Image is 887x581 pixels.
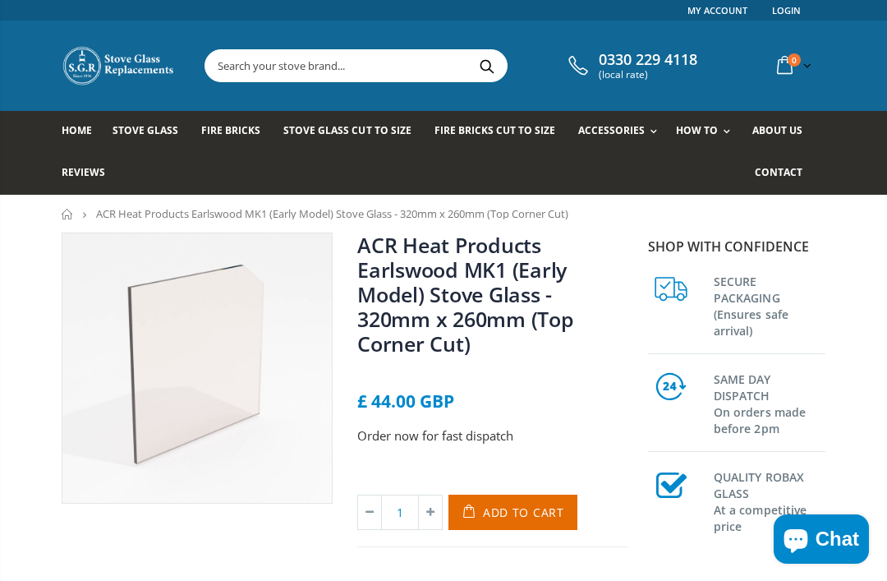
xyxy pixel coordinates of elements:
[113,111,191,153] a: Stove Glass
[62,111,104,153] a: Home
[201,111,273,153] a: Fire Bricks
[448,495,577,530] button: Add to Cart
[752,123,802,137] span: About us
[434,123,555,137] span: Fire Bricks Cut To Size
[788,53,801,67] span: 0
[434,111,568,153] a: Fire Bricks Cut To Size
[113,123,178,137] span: Stove Glass
[283,123,411,137] span: Stove Glass Cut To Size
[62,123,92,137] span: Home
[357,231,574,357] a: ACR Heat Products Earlswood MK1 (Early Model) Stove Glass - 320mm x 260mm (Top Corner Cut)
[205,50,658,81] input: Search your stove brand...
[714,466,825,535] h3: QUALITY ROBAX GLASS At a competitive price
[62,153,117,195] a: Reviews
[96,206,568,221] span: ACR Heat Products Earlswood MK1 (Early Model) Stove Glass - 320mm x 260mm (Top Corner Cut)
[62,209,74,219] a: Home
[676,123,718,137] span: How To
[201,123,260,137] span: Fire Bricks
[578,111,665,153] a: Accessories
[468,50,505,81] button: Search
[62,45,177,86] img: Stove Glass Replacement
[357,427,628,445] p: Order now for fast dispatch
[755,153,815,195] a: Contact
[769,514,874,568] inbox-online-store-chat: Shopify online store chat
[755,165,802,179] span: Contact
[676,111,738,153] a: How To
[62,165,105,179] span: Reviews
[578,123,645,137] span: Accessories
[714,368,825,437] h3: SAME DAY DISPATCH On orders made before 2pm
[283,111,423,153] a: Stove Glass Cut To Size
[357,390,454,413] span: £ 44.00 GBP
[770,49,815,81] a: 0
[483,505,564,520] span: Add to Cart
[648,237,825,256] p: Shop with confidence
[714,270,825,339] h3: SECURE PACKAGING (Ensures safe arrival)
[752,111,815,153] a: About us
[62,233,332,503] img: singlecornercutstoveglass_d6c15dae-9914-4eee-a957-1cfd504073fc_800x_crop_center.jpg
